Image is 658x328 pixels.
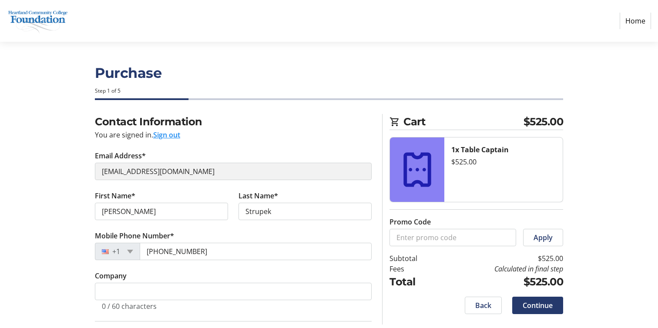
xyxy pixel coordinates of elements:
div: You are signed in. [95,130,372,140]
input: (201) 555-0123 [140,243,372,260]
label: First Name* [95,191,135,201]
button: Sign out [153,130,180,140]
label: Last Name* [238,191,278,201]
span: Back [475,300,491,311]
td: Subtotal [389,253,440,264]
td: $525.00 [440,253,563,264]
td: Total [389,274,440,290]
a: Home [620,13,651,29]
div: $525.00 [451,157,556,167]
button: Apply [523,229,563,246]
img: Heartland Community College Foundation's Logo [7,3,69,38]
h1: Purchase [95,63,563,84]
div: Step 1 of 5 [95,87,563,95]
h2: Contact Information [95,114,372,130]
td: Fees [389,264,440,274]
label: Company [95,271,127,281]
label: Email Address* [95,151,146,161]
td: $525.00 [440,274,563,290]
tr-character-limit: 0 / 60 characters [102,301,157,311]
label: Mobile Phone Number* [95,231,174,241]
strong: 1x Table Captain [451,145,509,154]
td: Calculated in final step [440,264,563,274]
button: Back [465,297,502,314]
span: Apply [534,232,553,243]
label: Promo Code [389,217,431,227]
span: Continue [523,300,553,311]
span: Cart [403,114,524,130]
button: Continue [512,297,563,314]
input: Enter promo code [389,229,516,246]
span: $525.00 [524,114,564,130]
